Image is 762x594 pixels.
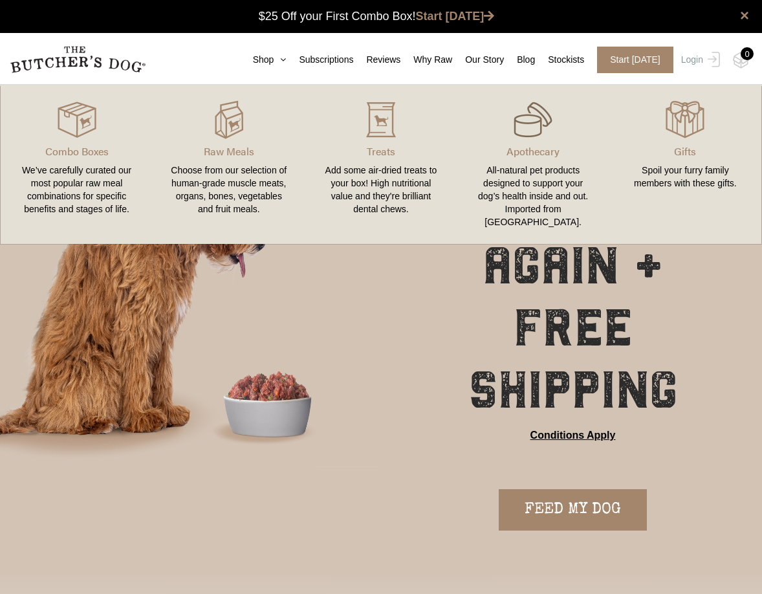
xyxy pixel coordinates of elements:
a: Reviews [353,53,400,67]
p: Apothecary [473,144,594,159]
div: 0 [741,47,754,60]
div: Add some air-dried treats to your box! High nutritional value and they're brilliant dental chews. [320,164,441,215]
p: Gifts [625,144,746,159]
a: Raw Meals Choose from our selection of human-grade muscle meats, organs, bones, vegetables and fr... [153,98,305,231]
a: Gifts Spoil your furry family members with these gifts. [609,98,761,231]
a: Apothecary All-natural pet products designed to support your dog’s health inside and out. Importe... [457,98,609,231]
p: Combo Boxes [16,144,137,159]
span: Start [DATE] [597,47,673,73]
div: All-natural pet products designed to support your dog’s health inside and out. Imported from [GEO... [473,164,594,228]
a: Why Raw [400,53,452,67]
h1: NEVER PAY FULL PRICE AGAIN + FREE SHIPPING [416,111,730,421]
a: Subscriptions [286,53,353,67]
img: newTBD_Apothecary_Hover.png [514,100,552,139]
a: Conditions Apply [530,428,616,443]
a: Shop [240,53,287,67]
a: Stockists [535,53,584,67]
a: FEED MY DOG [499,489,647,531]
a: Start [DATE] [416,10,495,23]
p: Treats [320,144,441,159]
div: Spoil your furry family members with these gifts. [625,164,746,190]
a: Blog [504,53,535,67]
a: Treats Add some air-dried treats to your box! High nutritional value and they're brilliant dental... [305,98,457,231]
div: We’ve carefully curated our most popular raw meal combinations for specific benefits and stages o... [16,164,137,215]
a: Login [678,47,720,73]
a: close [740,8,749,23]
a: Start [DATE] [584,47,678,73]
p: Raw Meals [168,144,289,159]
img: TBD_Cart-Empty.png [733,52,749,69]
a: Our Story [452,53,504,67]
div: Choose from our selection of human-grade muscle meats, organs, bones, vegetables and fruit meals. [168,164,289,215]
a: Combo Boxes We’ve carefully curated our most popular raw meal combinations for specific benefits ... [1,98,153,231]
